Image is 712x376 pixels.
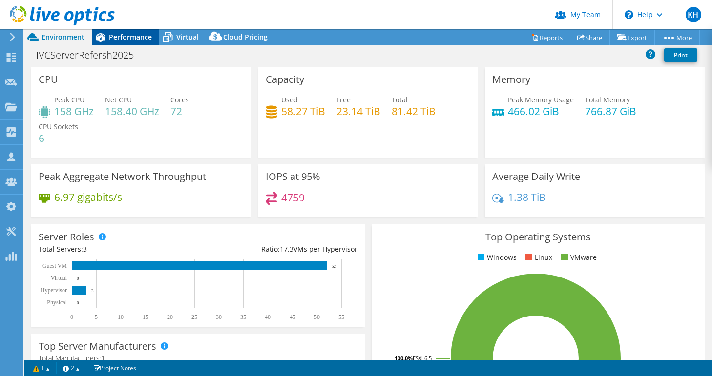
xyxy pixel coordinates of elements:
text: 35 [240,314,246,320]
h4: 23.14 TiB [336,106,380,117]
text: 45 [290,314,295,320]
h4: 766.87 GiB [585,106,636,117]
span: 3 [83,244,87,254]
span: Used [281,95,298,104]
h3: Memory [492,74,530,85]
span: 17.3 [280,244,293,254]
li: Linux [523,252,552,263]
h3: Average Daily Write [492,171,580,182]
a: Print [664,48,697,62]
span: Total [392,95,408,104]
h3: Top Server Manufacturers [39,341,156,352]
text: 20 [167,314,173,320]
span: Peak CPU [54,95,84,104]
text: 10 [118,314,124,320]
span: Cores [170,95,189,104]
text: 52 [332,264,336,269]
div: Ratio: VMs per Hypervisor [198,244,357,255]
tspan: 100.0% [395,355,413,362]
span: 1 [101,354,105,363]
h4: 1.38 TiB [508,192,546,202]
text: Guest VM [42,262,67,269]
text: 5 [95,314,98,320]
span: Environment [42,32,84,41]
h3: Capacity [266,74,304,85]
text: 25 [191,314,197,320]
span: Cloud Pricing [223,32,268,41]
span: CPU Sockets [39,122,78,131]
text: Virtual [51,275,67,281]
h4: 6.97 gigabits/s [54,192,122,202]
a: 2 [56,362,86,374]
h3: Top Operating Systems [379,232,698,242]
span: Virtual [176,32,199,41]
h3: IOPS at 95% [266,171,320,182]
li: Windows [475,252,517,263]
span: Total Memory [585,95,630,104]
h3: Server Roles [39,232,94,242]
text: 0 [77,276,79,281]
span: Free [336,95,351,104]
text: 0 [77,300,79,305]
h1: IVCServerRefersh2025 [32,50,149,60]
text: Physical [47,299,67,306]
text: Hypervisor [41,287,67,294]
tspan: ESXi 6.5 [413,355,432,362]
h4: 4759 [281,192,305,203]
h4: 58.27 TiB [281,106,325,117]
a: 1 [26,362,57,374]
a: Share [570,30,610,45]
span: Performance [109,32,152,41]
h4: 81.42 TiB [392,106,436,117]
h4: Total Manufacturers: [39,353,357,364]
h4: 466.02 GiB [508,106,574,117]
svg: \n [625,10,633,19]
h4: 6 [39,133,78,143]
a: More [654,30,700,45]
span: Net CPU [105,95,132,104]
div: Total Servers: [39,244,198,255]
h3: Peak Aggregate Network Throughput [39,171,206,182]
text: 30 [216,314,222,320]
span: KH [686,7,701,22]
text: 40 [265,314,271,320]
h4: 72 [170,106,189,117]
h3: CPU [39,74,58,85]
h4: 158.40 GHz [105,106,159,117]
text: 0 [70,314,73,320]
text: 3 [91,288,94,293]
text: 50 [314,314,320,320]
a: Export [609,30,655,45]
text: 55 [338,314,344,320]
h4: 158 GHz [54,106,94,117]
li: VMware [559,252,597,263]
a: Project Notes [86,362,143,374]
span: Peak Memory Usage [508,95,574,104]
text: 15 [143,314,148,320]
a: Reports [524,30,570,45]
